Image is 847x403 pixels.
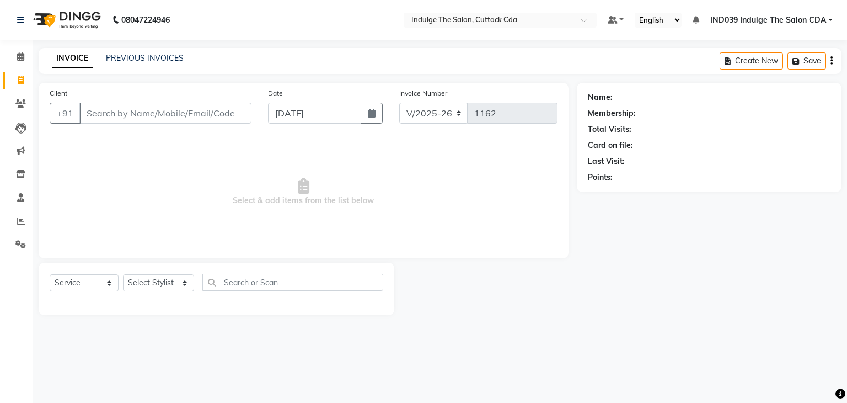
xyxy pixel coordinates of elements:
span: IND039 Indulge The Salon CDA [710,14,826,26]
label: Date [268,88,283,98]
b: 08047224946 [121,4,170,35]
label: Client [50,88,67,98]
button: Save [787,52,826,70]
button: Create New [720,52,783,70]
div: Points: [588,172,613,183]
div: Total Visits: [588,124,631,135]
span: Select & add items from the list below [50,137,557,247]
button: +91 [50,103,81,124]
a: INVOICE [52,49,93,68]
div: Membership: [588,108,636,119]
div: Last Visit: [588,156,625,167]
div: Name: [588,92,613,103]
label: Invoice Number [399,88,447,98]
div: Card on file: [588,140,633,151]
input: Search by Name/Mobile/Email/Code [79,103,251,124]
img: logo [28,4,104,35]
a: PREVIOUS INVOICES [106,53,184,63]
input: Search or Scan [202,274,383,291]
